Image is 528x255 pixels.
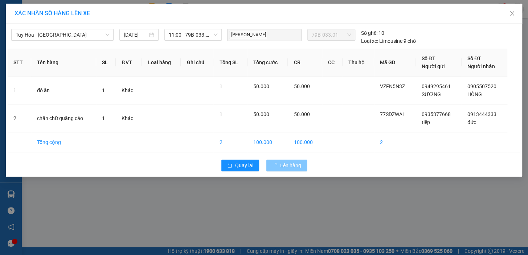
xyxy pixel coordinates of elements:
[227,163,232,169] span: rollback
[235,161,253,169] span: Quay lại
[4,49,9,54] span: environment
[467,55,481,61] span: Số ĐT
[4,4,105,31] li: Cúc Tùng Limousine
[361,29,384,37] div: 10
[102,115,105,121] span: 1
[288,49,322,77] th: CR
[253,83,269,89] span: 50.000
[422,55,435,61] span: Số ĐT
[294,83,310,89] span: 50.000
[31,77,96,104] td: đồ ăn
[31,49,96,77] th: Tên hàng
[213,49,247,77] th: Tổng SL
[467,83,496,89] span: 0905507520
[247,132,288,152] td: 100.000
[361,37,416,45] div: Limousine 9 chỗ
[181,49,213,77] th: Ghi chú
[422,111,451,117] span: 0935377668
[312,29,351,40] span: 79B-033.01
[124,31,148,39] input: 15/08/2025
[8,49,31,77] th: STT
[8,77,31,104] td: 1
[116,49,142,77] th: ĐVT
[116,104,142,132] td: Khác
[96,49,116,77] th: SL
[422,91,441,97] span: SƯƠNG
[361,37,378,45] span: Loại xe:
[380,111,405,117] span: 77SDZWAL
[467,111,496,117] span: 0913444333
[50,39,97,63] li: VP VP [GEOGRAPHIC_DATA] xe Limousine
[219,83,222,89] span: 1
[422,119,430,125] span: tiếp
[280,161,301,169] span: Lên hàng
[361,29,377,37] span: Số ghế:
[31,132,96,152] td: Tổng cộng
[422,83,451,89] span: 0949295461
[422,63,445,69] span: Người gửi
[467,119,476,125] span: đức
[322,49,343,77] th: CC
[467,91,482,97] span: HỒNG
[374,132,416,152] td: 2
[213,132,247,152] td: 2
[219,111,222,117] span: 1
[288,132,322,152] td: 100.000
[374,49,416,77] th: Mã GD
[102,87,105,93] span: 1
[15,10,90,17] span: XÁC NHẬN SỐ HÀNG LÊN XE
[509,11,515,16] span: close
[116,77,142,104] td: Khác
[502,4,522,24] button: Close
[229,31,267,39] span: [PERSON_NAME]
[221,160,259,171] button: rollbackQuay lại
[343,49,374,77] th: Thu hộ
[467,63,495,69] span: Người nhận
[31,104,96,132] td: chân chữ quãng cáo
[16,29,109,40] span: Tuy Hòa - Nha Trang
[272,163,280,168] span: loading
[4,39,50,47] li: VP BX Tuy Hoà
[247,49,288,77] th: Tổng cước
[8,104,31,132] td: 2
[169,29,217,40] span: 11:00 - 79B-033.01
[380,83,405,89] span: VZFN5N3Z
[266,160,307,171] button: Lên hàng
[253,111,269,117] span: 50.000
[294,111,310,117] span: 50.000
[142,49,181,77] th: Loại hàng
